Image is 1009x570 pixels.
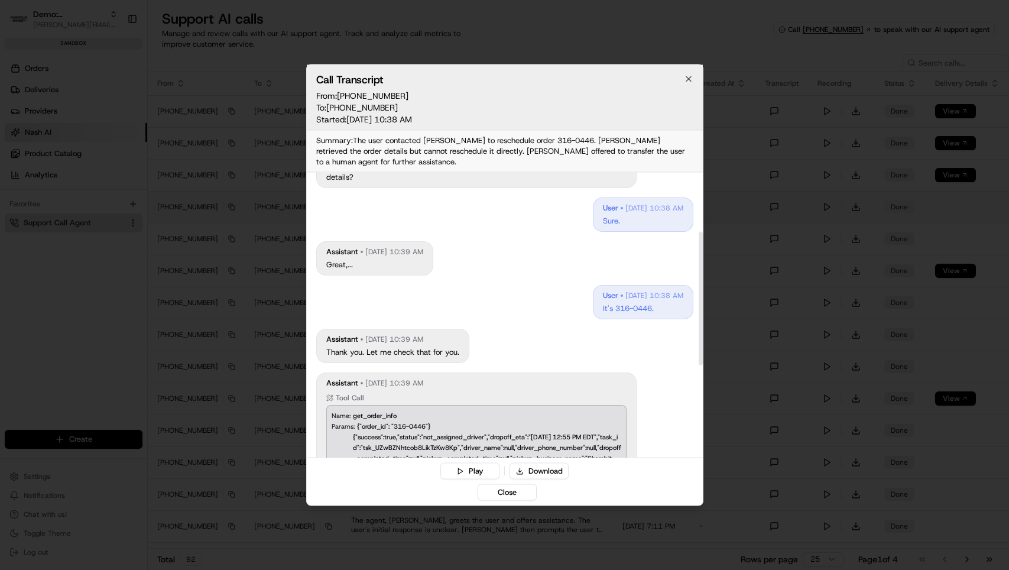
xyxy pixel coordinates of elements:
span: Name: [332,410,351,421]
img: Nash [12,12,35,35]
button: Download [510,463,569,480]
div: 📗 [12,173,21,182]
span: [DATE] 10:38 AM [625,291,683,300]
div: {"order_id": "316-0446"} [357,421,430,432]
button: Close [478,484,537,501]
button: Start new chat [201,116,215,131]
p: It's 316-0446. [603,303,683,314]
div: 💻 [100,173,109,182]
span: user [603,203,618,213]
span: Pylon [118,200,143,209]
span: Started: [DATE] 10:38 AM [316,114,693,125]
span: user [603,290,618,301]
a: Powered byPylon [83,200,143,209]
span: assistant [326,247,358,257]
span: get_order_info [353,410,397,421]
p: Welcome 👋 [12,47,215,66]
span: [DATE] 10:39 AM [365,247,423,257]
p: Great,... [326,260,423,270]
div: Tool Call [326,393,627,403]
button: Play [440,463,499,480]
div: We're available if you need us! [40,125,150,134]
span: Params: [332,421,355,432]
div: Summary: The user contacted [PERSON_NAME] to reschedule order 316-0446. [PERSON_NAME] retrieved t... [316,135,693,167]
span: assistant [326,378,358,388]
a: 📗Knowledge Base [7,167,95,188]
span: [DATE] 10:39 AM [365,335,423,344]
span: [DATE] 10:38 AM [625,203,683,213]
span: [DATE] 10:39 AM [365,378,423,388]
a: 💻API Documentation [95,167,194,188]
a: To:[PHONE_NUMBER] [316,102,693,114]
a: From:[PHONE_NUMBER] [316,90,693,102]
h2: Call Transcript [316,75,693,85]
span: API Documentation [112,171,190,183]
div: Start new chat [40,113,194,125]
input: Clear [31,76,195,89]
img: 1736555255976-a54dd68f-1ca7-489b-9aae-adbdc363a1c4 [12,113,33,134]
p: Thank you. Let me check that for you. [326,347,459,358]
div: {"success":true,"status":"not_assigned_driver","dropoff_eta":"[DATE] 12:55 PM EDT","task_id":"tsk... [353,432,621,549]
p: Sure. [603,216,683,226]
span: assistant [326,334,358,345]
span: Knowledge Base [24,171,90,183]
